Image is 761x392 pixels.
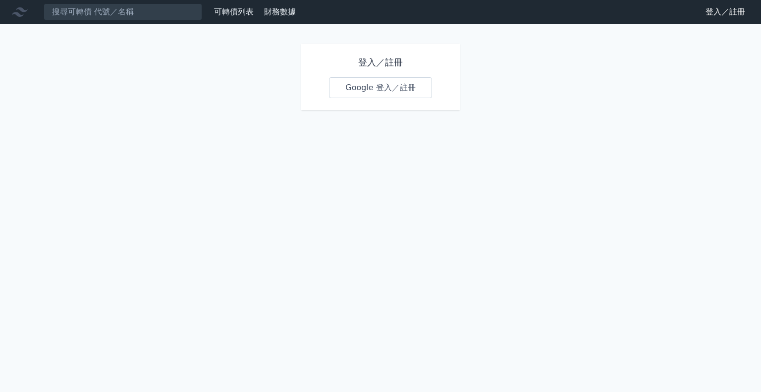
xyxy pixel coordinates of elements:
h1: 登入／註冊 [329,56,432,69]
input: 搜尋可轉債 代號／名稱 [44,3,202,20]
a: 可轉債列表 [214,7,254,16]
a: Google 登入／註冊 [329,77,432,98]
a: 登入／註冊 [698,4,753,20]
a: 財務數據 [264,7,296,16]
